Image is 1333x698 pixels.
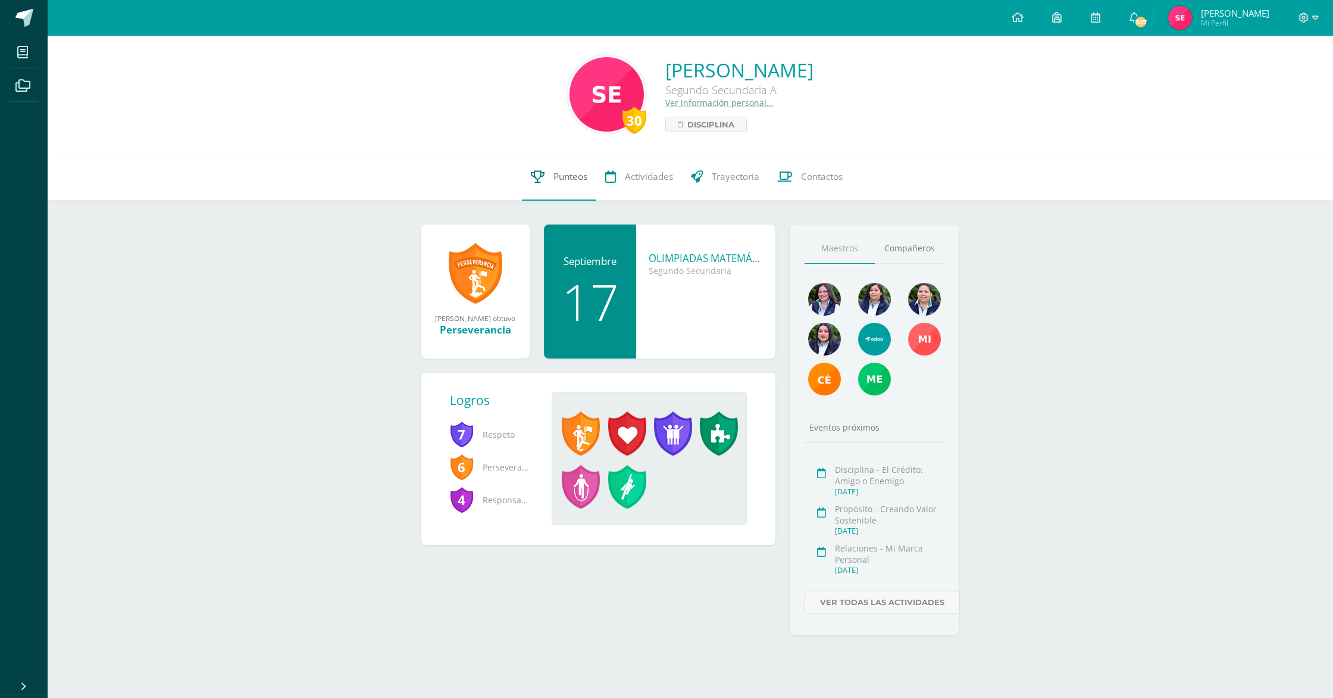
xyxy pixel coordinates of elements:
img: d7b58b3ee24904eb3feedff3d7c47cbf.png [908,283,941,316]
div: [PERSON_NAME] obtuvo [433,313,518,323]
div: Eventos próximos [805,422,945,433]
span: 6 [450,453,474,481]
a: Maestros [805,233,875,264]
span: Trayectoria [712,170,759,183]
img: 2b6166a93a9a7d72ab23094efcb8f562.png [1168,6,1192,30]
div: Logros [450,392,543,409]
span: 307 [1134,15,1147,29]
a: Actividades [596,153,682,201]
div: [DATE] [835,565,941,575]
span: Disciplina [687,117,734,132]
a: Ver información personal... [665,97,774,108]
span: Respeto [450,418,533,451]
img: 58b2170703ca3da881366cb245830aab.png [858,363,891,395]
div: 30 [622,107,646,134]
img: 8b4d07f21f165275c0bb039a1ab75be6.png [808,283,841,316]
img: e4592216d3fc84dab095ec77361778a2.png [908,323,941,356]
div: OLIMPIADAS MATEMÁTICAS - Segunda Ronda [649,251,763,265]
span: Mi Perfil [1201,18,1269,28]
span: Responsabilidad [450,484,533,516]
span: Perseverancia [450,451,533,484]
div: Propósito - Creando Valor Sostenible [835,503,941,526]
span: Punteos [553,170,587,183]
a: Punteos [522,153,596,201]
span: Actividades [625,170,673,183]
div: 17 [556,277,625,327]
span: Contactos [801,170,843,183]
span: 4 [450,486,474,513]
img: e13555400e539d49a325e37c8b84e82e.png [858,323,891,356]
a: Contactos [768,153,852,201]
div: [DATE] [835,487,941,497]
a: Trayectoria [682,153,768,201]
a: Compañeros [875,233,945,264]
div: Segundo Secundaria A [665,83,813,97]
a: Disciplina [665,117,747,132]
img: 9fe7580334846c559dff5945f0b8902e.png [808,363,841,395]
img: 8ac89551984a15469ed46b81d3d3020e.png [858,283,891,316]
div: [DATE] [835,526,941,536]
div: Septiembre [556,254,625,268]
a: [PERSON_NAME] [665,57,813,83]
a: Ver todas las actividades [805,591,960,614]
span: 7 [450,420,474,448]
img: f78acdb798688b9affd70c17d587c828.png [570,57,644,132]
div: Disciplina - El Crédito: Amigo o Enemigo [835,464,941,487]
span: [PERSON_NAME] [1201,7,1269,19]
img: f9c4b7d77c5e1bd20d7484783103f9b1.png [808,323,841,356]
div: Segundo Secundaria [649,265,763,276]
div: Relaciones - Mi Marca Personal [835,543,941,565]
div: Perseverancia [433,323,518,336]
